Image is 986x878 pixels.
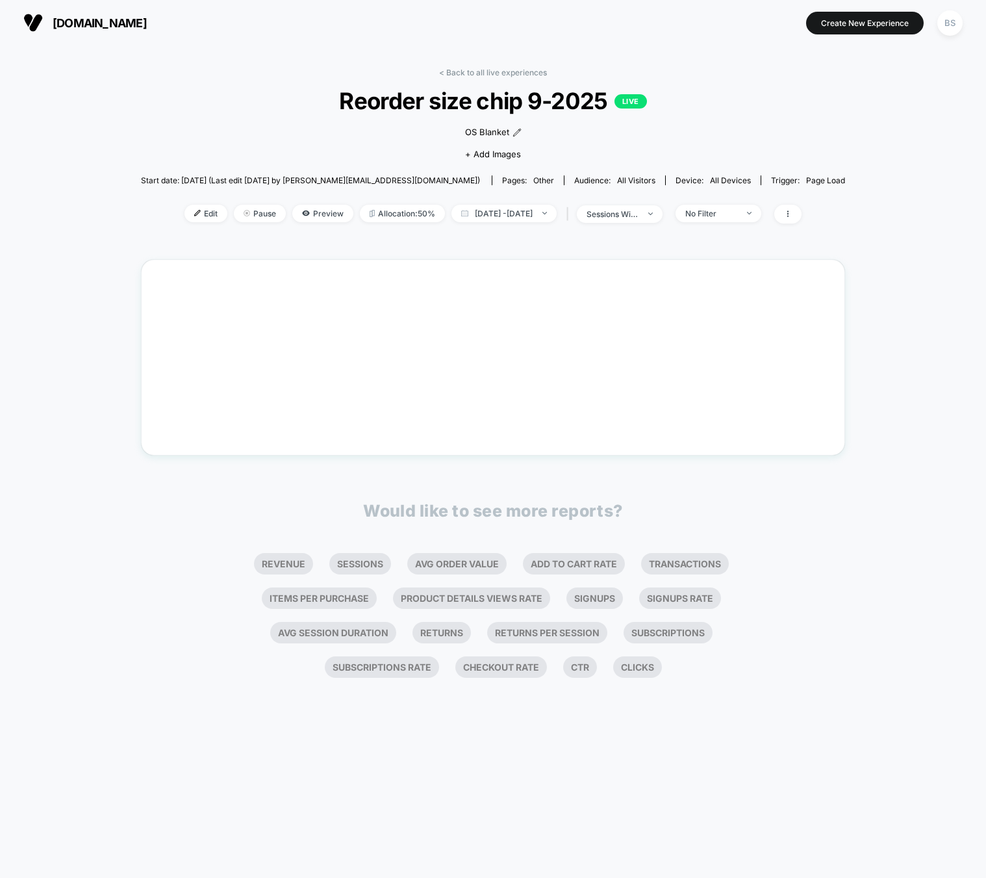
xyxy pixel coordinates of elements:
span: Device: [665,175,761,185]
span: All Visitors [617,175,655,185]
img: Visually logo [23,13,43,32]
img: calendar [461,210,468,216]
span: Edit [184,205,227,222]
span: Preview [292,205,353,222]
span: other [533,175,554,185]
div: No Filter [685,209,737,218]
li: Transactions [641,553,729,575]
a: < Back to all live experiences [439,68,547,77]
div: sessions with impression [587,209,638,219]
div: Pages: [502,175,554,185]
button: [DOMAIN_NAME] [19,12,151,33]
img: end [542,212,547,214]
li: Avg Session Duration [270,622,396,643]
button: BS [933,10,967,36]
img: end [747,212,752,214]
li: Revenue [254,553,313,575]
img: end [244,210,250,216]
li: Subscriptions Rate [325,656,439,678]
img: end [648,213,653,215]
span: Reorder size chip 9-2025 [176,87,809,114]
p: LIVE [614,94,647,109]
span: Start date: [DATE] (Last edit [DATE] by [PERSON_NAME][EMAIL_ADDRESS][DOMAIN_NAME]) [141,175,480,185]
span: [DATE] - [DATE] [451,205,557,222]
span: all devices [710,175,751,185]
li: Ctr [563,656,597,678]
li: Product Details Views Rate [393,587,550,609]
div: Audience: [574,175,655,185]
span: Page Load [806,175,845,185]
li: Returns Per Session [487,622,607,643]
span: + Add Images [465,149,521,159]
div: Trigger: [771,175,845,185]
span: Allocation: 50% [360,205,445,222]
img: rebalance [370,210,375,217]
button: Create New Experience [806,12,924,34]
img: edit [194,210,201,216]
li: Returns [412,622,471,643]
p: Would like to see more reports? [363,501,623,521]
span: Pause [234,205,286,222]
li: Subscriptions [624,622,713,643]
li: Add To Cart Rate [523,553,625,575]
li: Signups Rate [639,587,721,609]
li: Items Per Purchase [262,587,377,609]
span: [DOMAIN_NAME] [53,16,147,30]
li: Signups [566,587,623,609]
li: Clicks [613,656,662,678]
div: BS [937,10,963,36]
span: OS Blanket [465,126,509,139]
li: Avg Order Value [407,553,507,575]
li: Sessions [329,553,391,575]
span: | [563,205,577,224]
li: Checkout Rate [455,656,547,678]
